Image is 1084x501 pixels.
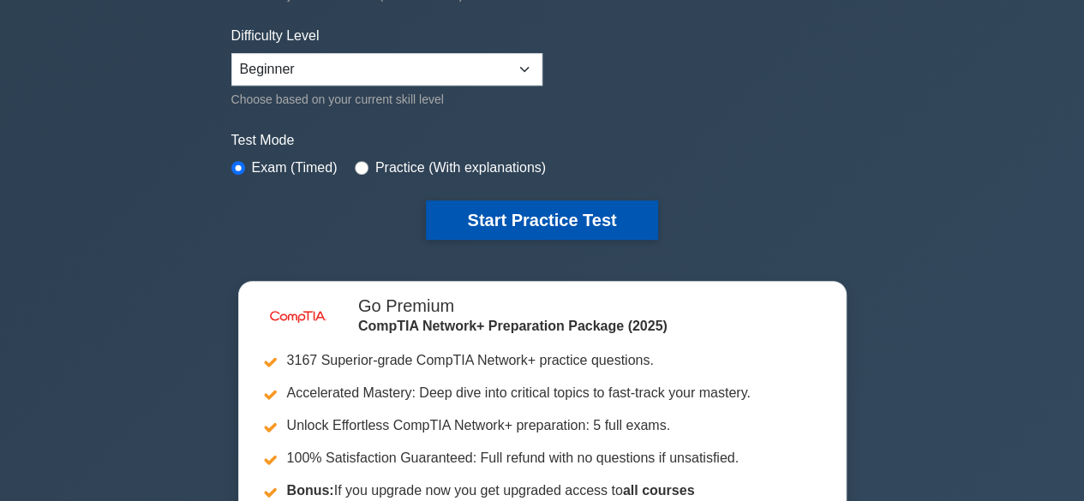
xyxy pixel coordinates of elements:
[375,158,546,178] label: Practice (With explanations)
[231,26,320,46] label: Difficulty Level
[426,200,657,240] button: Start Practice Test
[231,89,542,110] div: Choose based on your current skill level
[231,130,853,151] label: Test Mode
[252,158,338,178] label: Exam (Timed)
